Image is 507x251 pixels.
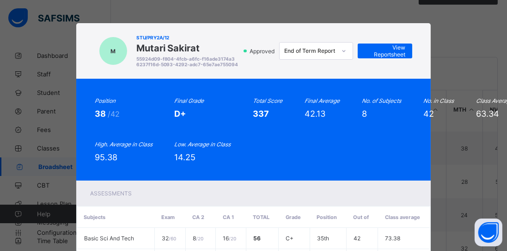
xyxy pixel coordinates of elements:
span: 73.38 [385,235,400,242]
span: CA 2 [193,214,205,220]
span: 337 [253,109,269,119]
span: 14.25 [175,152,196,162]
i: High. Average in Class [95,141,153,148]
div: End of Term Report [284,48,336,55]
span: Assessments [90,190,132,197]
i: Position [95,97,116,104]
span: Basic Sci And Tech [84,235,134,242]
span: Mutari Sakirat [136,43,239,54]
span: Subjects [84,214,105,220]
i: No. of Subjects [362,97,402,104]
span: 63.34 [476,109,500,119]
span: / 60 [169,236,176,241]
span: Out of [353,214,369,220]
i: Final Grade [175,97,204,104]
span: Total [253,214,269,220]
span: 56 [253,235,261,242]
span: 8 [362,109,367,119]
span: / 20 [229,236,236,241]
i: Final Average [305,97,340,104]
span: Position [317,214,337,220]
i: No. in Class [424,97,454,104]
span: Exam [161,214,175,220]
span: 35th [317,235,329,242]
span: 42 [354,235,360,242]
span: View Reportsheet [365,44,405,58]
span: 32 [162,235,176,242]
i: Low. Average in Class [175,141,231,148]
span: D+ [175,109,186,119]
button: Open asap [475,219,502,246]
span: / 20 [196,236,203,241]
span: 95.38 [95,152,117,162]
span: M [110,48,116,55]
span: STU/PRY2A/12 [136,35,239,40]
span: CA 1 [223,214,234,220]
span: Grade [286,214,301,220]
span: Approved [249,48,277,55]
span: 38 [95,109,108,119]
span: 55924d09-f804-4fcb-a6fc-f16ade3174a3 6237f16d-5093-4292-adc7-65e7ae755094 [136,56,239,67]
span: 16 [223,235,236,242]
span: 42 [424,109,434,119]
i: Total Score [253,97,283,104]
span: 42.13 [305,109,326,119]
span: 8 [193,235,203,242]
span: /42 [108,109,120,119]
span: C+ [286,235,293,242]
span: Class average [385,214,420,220]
